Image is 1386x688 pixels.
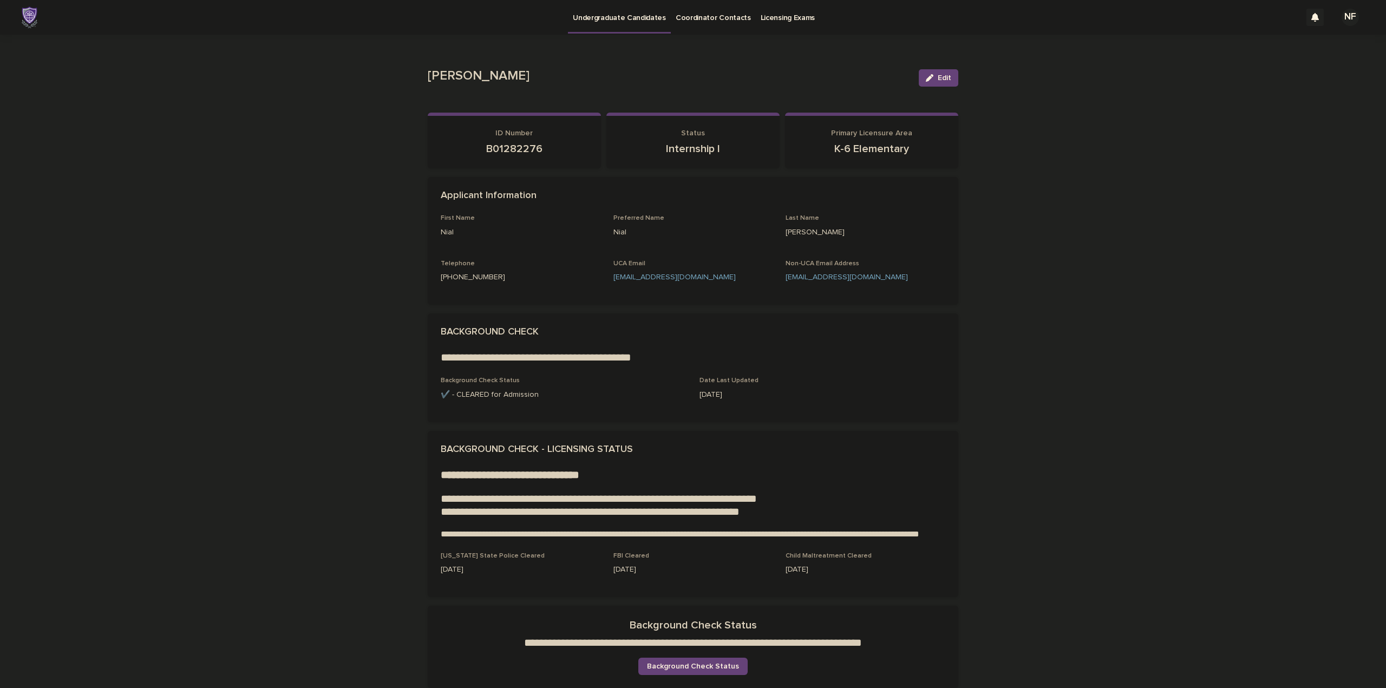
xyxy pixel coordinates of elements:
h2: Applicant Information [441,190,537,202]
p: [PERSON_NAME] [786,227,945,238]
button: Edit [919,69,958,87]
span: Date Last Updated [699,377,759,384]
span: Background Check Status [441,377,520,384]
a: [EMAIL_ADDRESS][DOMAIN_NAME] [613,273,736,281]
span: Last Name [786,215,819,221]
p: Internship I [619,142,767,155]
p: [DATE] [441,564,600,575]
p: B01282276 [441,142,588,155]
span: Primary Licensure Area [831,129,912,137]
p: [PERSON_NAME] [428,68,910,84]
span: FBI Cleared [613,553,649,559]
h2: BACKGROUND CHECK [441,326,539,338]
span: ID Number [495,129,533,137]
img: x6gApCqSSRW4kcS938hP [22,6,37,28]
span: Background Check Status [647,663,739,670]
h2: Background Check Status [630,619,757,632]
span: [US_STATE] State Police Cleared [441,553,545,559]
p: ✔️ - CLEARED for Admission [441,389,687,401]
p: [DATE] [786,564,945,575]
span: Child Maltreatment Cleared [786,553,872,559]
div: NF [1342,9,1359,26]
p: [DATE] [699,389,945,401]
span: Telephone [441,260,475,267]
a: [PHONE_NUMBER] [441,273,505,281]
p: K-6 Elementary [798,142,945,155]
span: Preferred Name [613,215,664,221]
span: Status [681,129,705,137]
h2: BACKGROUND CHECK - LICENSING STATUS [441,444,633,456]
span: Edit [938,74,951,82]
span: First Name [441,215,475,221]
a: [EMAIL_ADDRESS][DOMAIN_NAME] [786,273,908,281]
p: Nial [441,227,600,238]
span: Non-UCA Email Address [786,260,859,267]
p: Nial [613,227,773,238]
span: UCA Email [613,260,645,267]
p: [DATE] [613,564,773,575]
a: Background Check Status [638,658,748,675]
